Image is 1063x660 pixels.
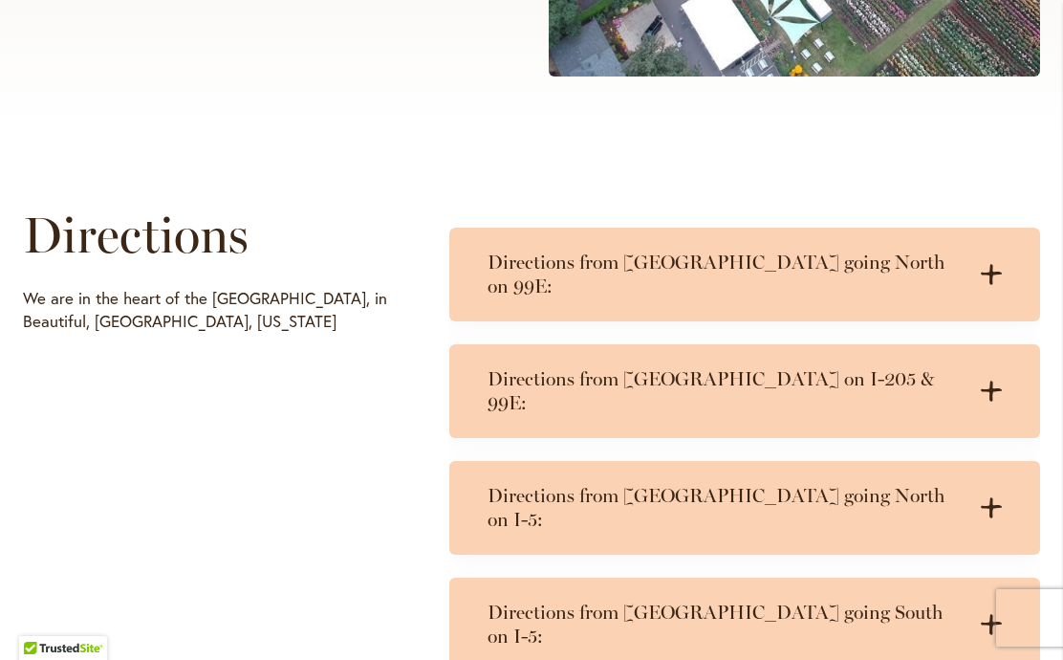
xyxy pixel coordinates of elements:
[23,287,394,333] p: We are in the heart of the [GEOGRAPHIC_DATA], in Beautiful, [GEOGRAPHIC_DATA], [US_STATE]
[449,344,1040,438] summary: Directions from [GEOGRAPHIC_DATA] on I-205 & 99E:
[488,251,964,298] h3: Directions from [GEOGRAPHIC_DATA] going North on 99E:
[488,367,964,415] h3: Directions from [GEOGRAPHIC_DATA] on I-205 & 99E:
[449,461,1040,555] summary: Directions from [GEOGRAPHIC_DATA] going North on I-5:
[449,228,1040,321] summary: Directions from [GEOGRAPHIC_DATA] going North on 99E:
[488,484,964,532] h3: Directions from [GEOGRAPHIC_DATA] going North on I-5:
[23,207,394,264] h1: Directions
